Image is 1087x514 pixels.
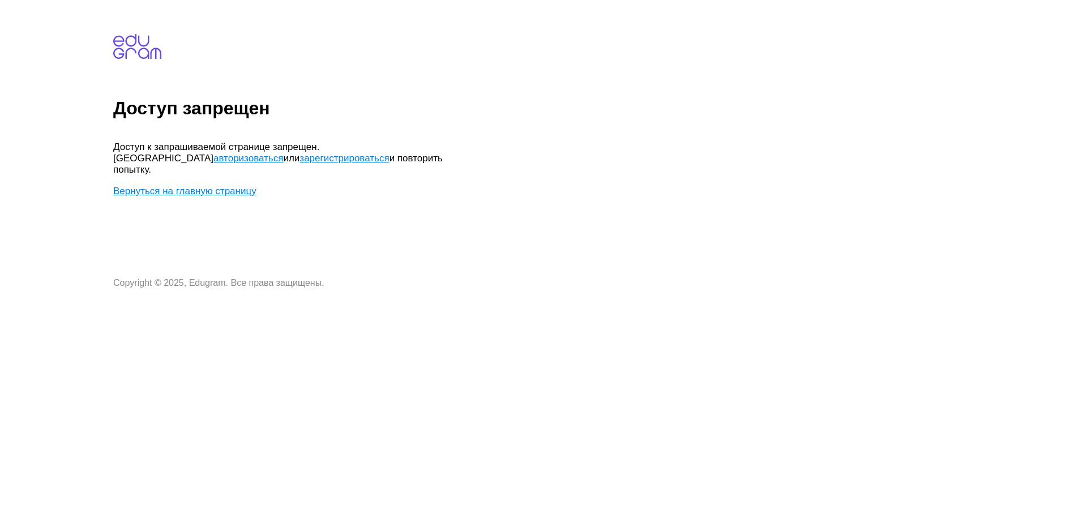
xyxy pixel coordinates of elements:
a: авторизоваться [213,153,283,164]
p: Copyright © 2025, Edugram. Все права защищены. [113,278,453,288]
a: Вернуться на главную страницу [113,186,256,196]
img: edugram.com [113,34,161,59]
h1: Доступ запрещен [113,98,1082,119]
p: Доступ к запрашиваемой странице запрещен. [GEOGRAPHIC_DATA] или и повторить попытку. [113,142,453,175]
a: зарегистрироваться [299,153,389,164]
